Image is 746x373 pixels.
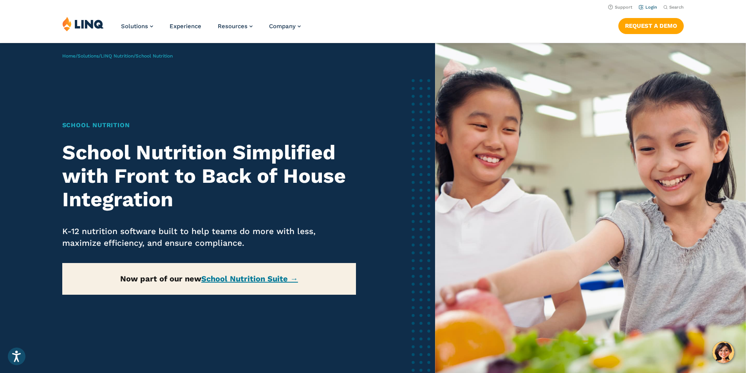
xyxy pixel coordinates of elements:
[269,23,296,30] span: Company
[120,274,298,283] strong: Now part of our new
[218,23,253,30] a: Resources
[218,23,247,30] span: Resources
[712,341,734,363] button: Hello, have a question? Let’s chat.
[101,53,134,59] a: LINQ Nutrition
[201,274,298,283] a: School Nutrition Suite →
[618,18,684,34] a: Request a Demo
[121,23,153,30] a: Solutions
[269,23,301,30] a: Company
[170,23,201,30] a: Experience
[62,141,356,211] h2: School Nutrition Simplified with Front to Back of House Integration
[669,5,684,10] span: Search
[639,5,657,10] a: Login
[78,53,99,59] a: Solutions
[618,16,684,34] nav: Button Navigation
[62,121,356,130] h1: School Nutrition
[135,53,173,59] span: School Nutrition
[62,53,173,59] span: / / /
[663,4,684,10] button: Open Search Bar
[121,23,148,30] span: Solutions
[62,225,356,249] p: K-12 nutrition software built to help teams do more with less, maximize efficiency, and ensure co...
[608,5,632,10] a: Support
[62,16,104,31] img: LINQ | K‑12 Software
[121,16,301,42] nav: Primary Navigation
[62,53,76,59] a: Home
